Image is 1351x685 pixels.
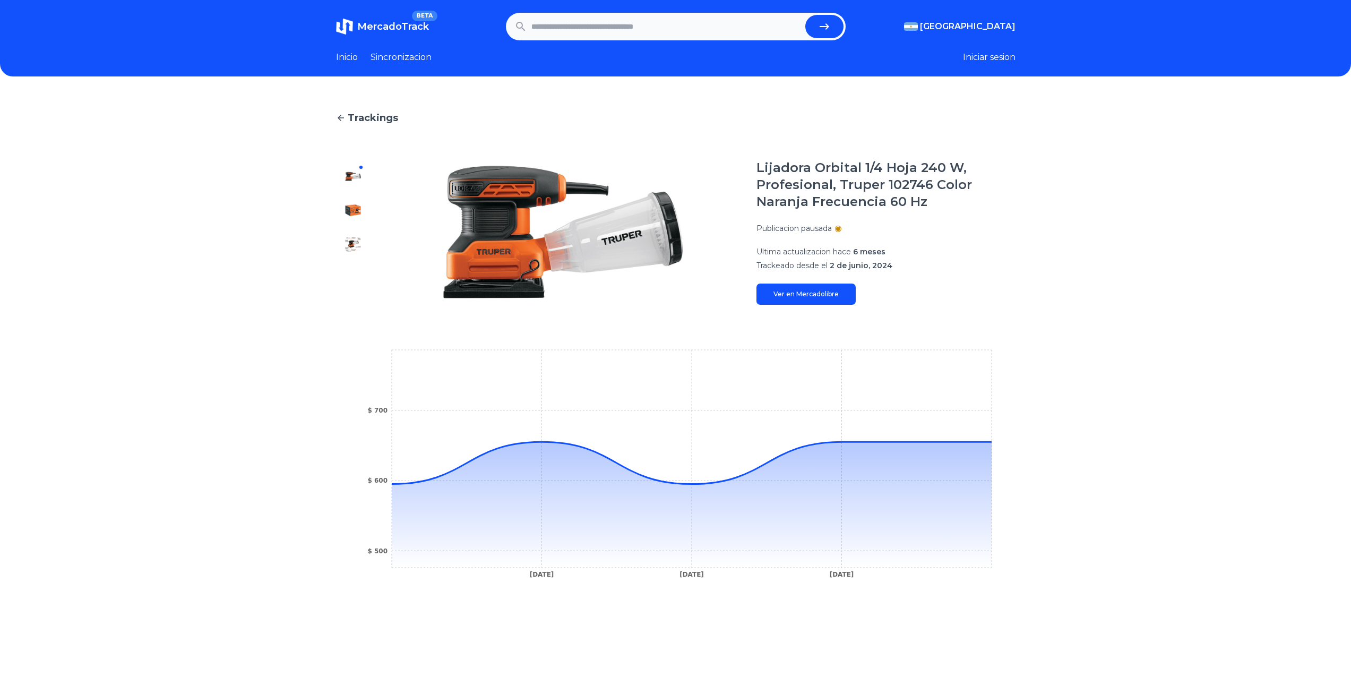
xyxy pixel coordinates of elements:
a: Sincronizacion [371,51,432,64]
a: Trackings [336,110,1016,125]
img: Argentina [904,22,918,31]
span: BETA [412,11,437,21]
img: Lijadora Orbital 1/4 Hoja 240 W, Profesional, Truper 102746 Color Naranja Frecuencia 60 Hz [345,236,362,253]
span: 6 meses [853,247,885,256]
span: Trackeado desde el [756,261,828,270]
img: Lijadora Orbital 1/4 Hoja 240 W, Profesional, Truper 102746 Color Naranja Frecuencia 60 Hz [345,168,362,185]
span: Ultima actualizacion hace [756,247,851,256]
tspan: [DATE] [829,571,854,578]
img: Lijadora Orbital 1/4 Hoja 240 W, Profesional, Truper 102746 Color Naranja Frecuencia 60 Hz [345,202,362,219]
span: 2 de junio, 2024 [830,261,892,270]
tspan: [DATE] [679,571,704,578]
span: MercadoTrack [357,21,429,32]
img: MercadoTrack [336,18,353,35]
tspan: [DATE] [529,571,554,578]
button: Iniciar sesion [963,51,1016,64]
p: Publicacion pausada [756,223,832,234]
h1: Lijadora Orbital 1/4 Hoja 240 W, Profesional, Truper 102746 Color Naranja Frecuencia 60 Hz [756,159,1016,210]
a: Ver en Mercadolibre [756,284,856,305]
tspan: $ 500 [367,547,388,555]
img: Lijadora Orbital 1/4 Hoja 240 W, Profesional, Truper 102746 Color Naranja Frecuencia 60 Hz [391,159,735,305]
button: [GEOGRAPHIC_DATA] [904,20,1016,33]
span: [GEOGRAPHIC_DATA] [920,20,1016,33]
tspan: $ 700 [367,407,388,414]
tspan: $ 600 [367,477,388,484]
span: Trackings [348,110,398,125]
a: MercadoTrackBETA [336,18,429,35]
a: Inicio [336,51,358,64]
